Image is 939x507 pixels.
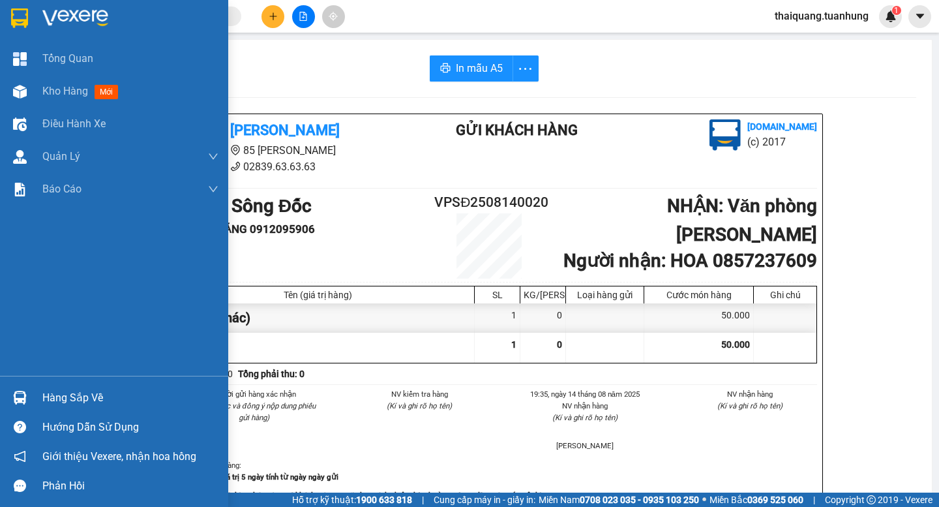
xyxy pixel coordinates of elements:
[292,5,315,28] button: file-add
[885,10,897,22] img: icon-new-feature
[518,388,652,400] li: 19:35, ngày 14 tháng 08 năm 2025
[42,476,218,496] div: Phản hồi
[683,388,818,400] li: NV nhận hàng
[161,223,315,236] b: Người gửi : HẰNG 0912095906
[709,493,803,507] span: Miền Bắc
[230,145,241,155] span: environment
[747,121,817,132] b: [DOMAIN_NAME]
[563,250,817,271] b: Người nhận : HOA 0857237609
[867,495,876,504] span: copyright
[11,8,28,28] img: logo-vxr
[524,290,562,300] div: KG/[PERSON_NAME]
[356,495,412,505] strong: 1900 633 818
[513,61,538,77] span: more
[894,6,899,15] span: 1
[14,480,26,492] span: message
[13,117,27,131] img: warehouse-icon
[914,10,926,22] span: caret-down
[552,413,618,422] i: (Kí và ghi rõ họ tên)
[513,55,539,82] button: more
[557,339,562,350] span: 0
[511,339,516,350] span: 1
[161,142,404,159] li: 85 [PERSON_NAME]
[42,50,93,67] span: Tổng Quan
[230,161,241,172] span: phone
[292,493,412,507] span: Hỗ trợ kỹ thuật:
[709,119,741,151] img: logo.jpg
[13,183,27,196] img: solution-icon
[353,388,487,400] li: NV kiểm tra hàng
[387,401,452,410] i: (Kí và ghi rõ họ tên)
[42,448,196,465] span: Giới thiệu Vexere, nhận hoa hồng
[230,122,340,138] b: [PERSON_NAME]
[813,493,815,507] span: |
[644,303,754,333] div: 50.000
[422,493,424,507] span: |
[569,290,640,300] div: Loại hàng gửi
[717,401,782,410] i: (Kí và ghi rõ họ tên)
[13,391,27,405] img: warehouse-icon
[456,122,578,138] b: Gửi khách hàng
[478,290,516,300] div: SL
[764,8,879,24] span: thaiquang.tuanhung
[162,303,475,333] div: THÙNG (Khác)
[648,290,750,300] div: Cước món hàng
[269,12,278,21] span: plus
[42,181,82,197] span: Báo cáo
[747,134,817,150] li: (c) 2017
[42,115,106,132] span: Điều hành xe
[161,472,338,482] strong: -Phiếu này chỉ có giá trị 5 ngày tính từ ngày ngày gửi
[161,159,404,175] li: 02839.63.63.63
[520,303,566,333] div: 0
[14,450,26,463] span: notification
[299,12,308,21] span: file-add
[430,55,513,82] button: printerIn mẫu A5
[42,388,218,408] div: Hàng sắp về
[440,63,451,75] span: printer
[193,401,316,422] i: (Tôi đã đọc và đồng ý nộp dung phiếu gửi hàng)
[238,369,305,379] b: Tổng phải thu: 0
[187,388,321,400] li: Người gửi hàng xác nhận
[261,5,284,28] button: plus
[329,12,338,21] span: aim
[42,148,80,164] span: Quản Lý
[161,491,552,500] strong: -Khi thất lạc, mất mát hàng hóa của quý khách, công ty sẽ chịu trách nhiệm bồi thường gấp 10 lần ...
[165,290,471,300] div: Tên (giá trị hàng)
[580,495,699,505] strong: 0708 023 035 - 0935 103 250
[539,493,699,507] span: Miền Nam
[95,85,118,99] span: mới
[892,6,901,15] sup: 1
[42,85,88,97] span: Kho hàng
[721,339,750,350] span: 50.000
[667,195,817,245] b: NHẬN : Văn phòng [PERSON_NAME]
[13,52,27,66] img: dashboard-icon
[208,151,218,162] span: down
[161,195,312,217] b: GỬI : VP Sông Đốc
[13,85,27,99] img: warehouse-icon
[434,493,535,507] span: Cung cấp máy in - giấy in:
[908,5,931,28] button: caret-down
[518,400,652,412] li: NV nhận hàng
[747,495,803,505] strong: 0369 525 060
[13,150,27,164] img: warehouse-icon
[208,184,218,194] span: down
[42,418,218,437] div: Hướng dẫn sử dụng
[475,303,520,333] div: 1
[702,497,706,502] span: ⚪️
[518,440,652,452] li: [PERSON_NAME]
[14,421,26,433] span: question-circle
[434,192,544,213] h2: VPSĐ2508140020
[757,290,813,300] div: Ghi chú
[456,60,503,76] span: In mẫu A5
[322,5,345,28] button: aim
